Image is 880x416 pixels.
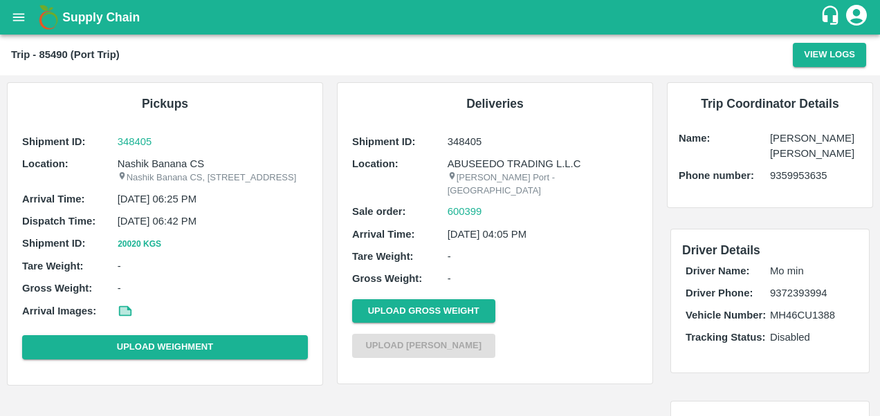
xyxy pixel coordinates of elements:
button: Upload Gross Weight [352,299,495,323]
b: Driver Phone: [686,287,753,299]
b: Shipment ID: [22,238,86,249]
p: MH46CU1388 [770,308,854,323]
b: Shipment ID: [22,136,86,147]
p: Nashik Banana CS [118,156,308,171]
p: ABUSEEDO TRADING L.L.C [448,156,638,171]
div: account of current user [844,3,869,32]
b: Phone number: [679,170,754,181]
b: Trip - 85490 (Port Trip) [11,49,120,60]
button: open drawer [3,1,35,33]
p: [PERSON_NAME] Port - [GEOGRAPHIC_DATA] [448,171,638,197]
b: Gross Weight: [22,283,92,294]
p: 9372393994 [770,285,854,301]
p: - [448,249,638,264]
p: Disabled [770,330,854,345]
p: 9359953635 [770,168,861,183]
h6: Trip Coordinator Details [679,94,861,113]
button: View Logs [793,43,866,67]
b: Sale order: [352,206,406,217]
p: [PERSON_NAME] [PERSON_NAME] [770,131,861,162]
p: Nashik Banana CS, [STREET_ADDRESS] [118,171,308,185]
a: 600399 [448,204,482,219]
b: Tare Weight: [22,261,84,272]
p: - [448,271,638,286]
img: logo [35,3,62,31]
b: Driver Name: [686,265,749,276]
b: Tracking Status: [686,332,765,343]
p: [DATE] 04:05 PM [448,227,638,242]
span: Driver Details [682,243,760,257]
h6: Deliveries [349,94,641,113]
b: Name: [679,133,710,144]
a: Supply Chain [62,8,820,27]
b: Tare Weight: [352,251,414,262]
b: Location: [22,158,68,169]
b: Arrival Time: [22,193,84,205]
button: Upload Weighment [22,335,308,359]
b: Supply Chain [62,10,140,24]
p: Mo min [770,263,854,278]
b: Dispatch Time: [22,216,95,227]
b: Vehicle Number: [686,310,766,321]
b: Gross Weight: [352,273,422,284]
p: 348405 [448,134,638,149]
b: Location: [352,158,398,169]
p: [DATE] 06:25 PM [118,191,308,207]
p: - [118,281,308,296]
b: Shipment ID: [352,136,416,147]
b: Arrival Images: [22,305,96,316]
p: - [118,258,308,274]
h6: Pickups [19,94,311,113]
div: customer-support [820,5,844,30]
a: 348405 [118,134,308,149]
b: Arrival Time: [352,229,414,240]
p: [DATE] 06:42 PM [118,214,308,229]
button: 20020 Kgs [118,237,162,252]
